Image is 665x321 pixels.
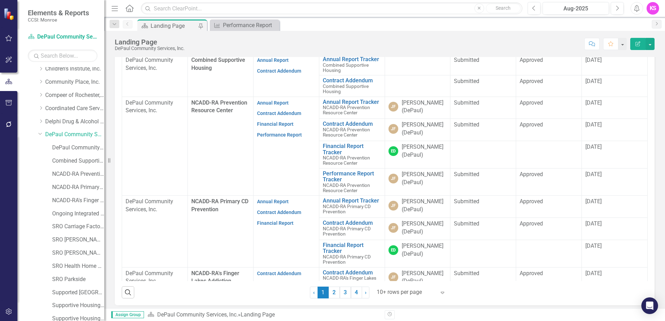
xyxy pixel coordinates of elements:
[52,262,104,270] a: SRO Health Home Client Dollars
[585,78,602,84] span: [DATE]
[45,131,104,139] a: DePaul Community Services, lnc.
[52,197,104,205] a: NCADD-RA's Finger Lakes Addiction Resource Center
[52,144,104,152] a: DePaul Community Services, lnc. (MCOMH Internal)
[319,267,385,289] td: Double-Click to Edit Right Click for Context Menu
[385,75,450,97] td: Double-Click to Edit
[388,272,398,282] div: JF
[516,97,582,119] td: Double-Click to Edit
[323,105,370,115] span: NCADD-RA Prevention Resource Center
[319,168,385,196] td: Double-Click to Edit Right Click for Context Menu
[385,168,450,196] td: Double-Click to Edit
[111,311,144,318] span: Assign Group
[585,121,602,128] span: [DATE]
[582,141,648,168] td: Double-Click to Edit
[52,157,104,165] a: Combined Supportive Housing
[45,105,104,113] a: Coordinated Care Services Inc.
[52,210,104,218] a: Ongoing Integrated Supported Employment (OISE) services
[28,9,89,17] span: Elements & Reports
[257,199,289,204] a: Annual Report
[323,198,381,204] a: Annual Report Tracker
[126,56,184,72] p: DePaul Community Services, Inc.
[241,311,275,318] div: Landing Page
[641,297,658,314] div: Open Intercom Messenger
[454,57,479,63] span: Submitted
[126,198,184,214] p: DePaul Community Services, Inc.
[582,168,648,196] td: Double-Click to Edit
[323,220,381,226] a: Contract Addendum
[402,198,447,214] div: [PERSON_NAME] (DePaul)
[323,127,370,138] span: NCADD-RA Prevention Resource Center
[3,7,16,20] img: ClearPoint Strategy
[122,54,188,97] td: Double-Click to Edit
[496,5,511,11] span: Search
[402,99,447,115] div: [PERSON_NAME] (DePaul)
[147,311,379,319] div: »
[582,196,648,218] td: Double-Click to Edit
[323,143,381,155] a: Financial Report Tracker
[340,287,351,298] a: 3
[388,174,398,183] div: JF
[450,141,516,168] td: Double-Click to Edit
[385,119,450,141] td: Double-Click to Edit
[402,242,447,258] div: [PERSON_NAME] (DePaul)
[516,196,582,218] td: Double-Click to Edit
[647,2,659,15] button: KS
[323,155,370,166] span: NCADD-RA Prevention Resource Center
[585,57,602,63] span: [DATE]
[313,289,315,296] span: ‹
[385,267,450,289] td: Double-Click to Edit
[454,220,479,227] span: Submitted
[323,56,381,63] a: Annual Report Tracker
[454,78,479,84] span: Submitted
[582,119,648,141] td: Double-Click to Edit
[151,22,197,30] div: Landing Page
[323,270,381,276] a: Contract Addendum
[450,54,516,75] td: Double-Click to Edit
[543,2,609,15] button: Aug-2025
[385,196,450,218] td: Double-Click to Edit
[323,121,381,127] a: Contract Addendum
[52,302,104,310] a: Supportive Housing Combined Non-Reinvestment
[122,97,188,196] td: Double-Click to Edit
[253,97,319,196] td: Double-Click to Edit
[454,171,479,178] span: Submitted
[388,201,398,211] div: JF
[582,54,648,75] td: Double-Click to Edit
[585,143,602,150] span: [DATE]
[257,132,302,138] a: Performance Report
[450,218,516,240] td: Double-Click to Edit
[45,78,104,86] a: Community Place, Inc.
[402,121,447,137] div: [PERSON_NAME] (DePaul)
[388,102,398,112] div: JF
[388,146,398,156] div: ED
[516,168,582,196] td: Double-Click to Edit
[516,75,582,97] td: Double-Click to Edit
[486,3,521,13] button: Search
[319,196,385,218] td: Double-Click to Edit Right Click for Context Menu
[585,99,602,106] span: [DATE]
[520,270,543,277] span: Approved
[520,220,543,227] span: Approved
[323,171,381,183] a: Performance Report Tracker
[520,78,543,84] span: Approved
[520,171,543,178] span: Approved
[323,254,371,265] span: NCADD-RA Primary CD Prevention
[516,141,582,168] td: Double-Click to Edit
[126,99,184,115] p: DePaul Community Services, Inc.
[52,170,104,178] a: NCADD-RA Prevention Resource Center
[385,218,450,240] td: Double-Click to Edit
[388,245,398,255] div: ED
[454,198,479,205] span: Submitted
[520,198,543,205] span: Approved
[52,183,104,191] a: NCADD-RA Primary CD Prevention
[253,196,319,267] td: Double-Click to Edit
[385,97,450,119] td: Double-Click to Edit
[257,121,294,127] a: Financial Report
[253,54,319,97] td: Double-Click to Edit
[385,54,450,75] td: Double-Click to Edit
[319,119,385,141] td: Double-Click to Edit Right Click for Context Menu
[115,46,185,51] div: DePaul Community Services, lnc.
[385,141,450,168] td: Double-Click to Edit
[585,220,602,227] span: [DATE]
